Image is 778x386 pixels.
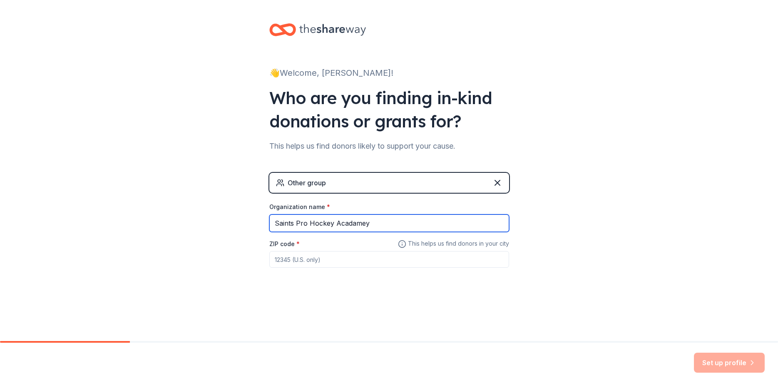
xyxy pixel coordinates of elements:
[269,240,300,248] label: ZIP code
[269,203,330,211] label: Organization name
[398,239,509,249] span: This helps us find donors in your city
[269,251,509,268] input: 12345 (U.S. only)
[269,139,509,153] div: This helps us find donors likely to support your cause.
[269,66,509,80] div: 👋 Welcome, [PERSON_NAME]!
[269,86,509,133] div: Who are you finding in-kind donations or grants for?
[288,178,326,188] div: Other group
[269,214,509,232] input: American Red Cross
